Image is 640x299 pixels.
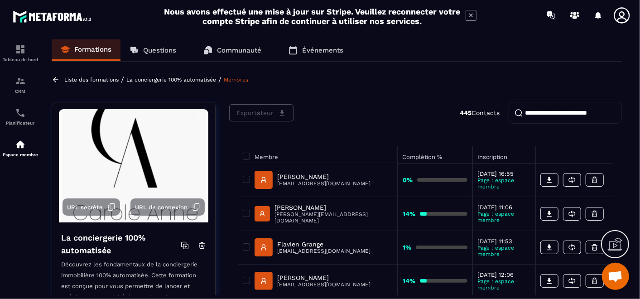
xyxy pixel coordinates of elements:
p: Planificateur [2,121,38,125]
p: [EMAIL_ADDRESS][DOMAIN_NAME] [277,180,371,187]
p: Page : espace membre [477,177,530,190]
p: [DATE] 16:55 [477,170,530,177]
p: [DATE] 11:06 [477,204,530,211]
span: URL secrète [67,204,103,211]
p: [PERSON_NAME] [277,173,371,180]
h4: La conciergerie 100% automatisée [61,231,181,257]
p: Questions [143,46,176,54]
img: logo [13,8,94,25]
p: [PERSON_NAME] [274,204,393,211]
th: Complétion % [398,146,472,163]
p: Tableau de bord [2,57,38,62]
a: automationsautomationsEspace membre [2,132,38,164]
a: La conciergerie 100% automatisée [126,77,216,83]
img: formation [15,44,26,55]
a: Formations [52,39,120,61]
a: formationformationTableau de bord [2,37,38,69]
p: Contacts [460,109,500,116]
p: [EMAIL_ADDRESS][DOMAIN_NAME] [277,248,371,254]
p: [DATE] 11:53 [477,238,530,245]
img: formation [15,76,26,87]
div: Ouvrir le chat [602,263,629,290]
strong: 14% [403,210,415,217]
p: [PERSON_NAME] [277,274,371,281]
strong: 14% [403,277,415,285]
a: schedulerschedulerPlanificateur [2,101,38,132]
th: Membre [238,146,398,163]
p: CRM [2,89,38,94]
span: URL de connexion [135,204,188,211]
img: scheduler [15,107,26,118]
a: [PERSON_NAME][EMAIL_ADDRESS][DOMAIN_NAME] [255,272,371,290]
p: Page : espace membre [477,278,530,291]
p: Page : espace membre [477,245,530,257]
p: Formations [74,45,111,53]
a: Événements [279,39,352,61]
a: formationformationCRM [2,69,38,101]
th: Inscription [472,146,535,163]
strong: 0% [403,176,413,183]
a: Flavien Grange[EMAIL_ADDRESS][DOMAIN_NAME] [255,238,371,256]
img: automations [15,139,26,150]
a: Membres [224,77,248,83]
button: URL de connexion [130,198,205,216]
a: [PERSON_NAME][PERSON_NAME][EMAIL_ADDRESS][DOMAIN_NAME] [255,204,393,224]
p: [EMAIL_ADDRESS][DOMAIN_NAME] [277,281,371,288]
span: / [121,75,124,84]
a: [PERSON_NAME][EMAIL_ADDRESS][DOMAIN_NAME] [255,171,371,189]
p: [DATE] 12:06 [477,271,530,278]
p: Espace membre [2,152,38,157]
strong: 1% [403,244,411,251]
p: Page : espace membre [477,211,530,223]
p: Événements [302,46,343,54]
p: Communauté [217,46,261,54]
img: background [59,109,208,222]
strong: 445 [460,109,472,116]
a: Liste des formations [64,77,119,83]
button: URL secrète [63,198,120,216]
a: Communauté [194,39,270,61]
p: [PERSON_NAME][EMAIL_ADDRESS][DOMAIN_NAME] [274,211,393,224]
h2: Nous avons effectué une mise à jour sur Stripe. Veuillez reconnecter votre compte Stripe afin de ... [164,7,461,26]
span: / [218,75,221,84]
a: Questions [120,39,185,61]
p: Flavien Grange [277,241,371,248]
